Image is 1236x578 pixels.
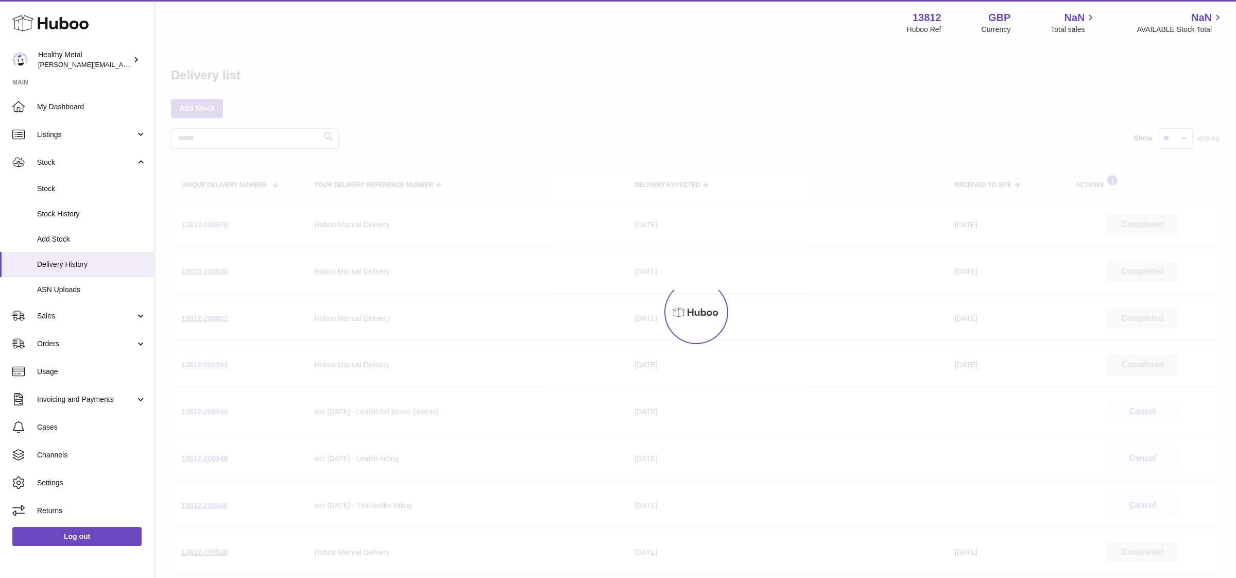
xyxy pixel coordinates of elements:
span: My Dashboard [37,102,146,112]
span: Delivery History [37,260,146,269]
span: Invoicing and Payments [37,395,135,404]
span: AVAILABLE Stock Total [1137,25,1224,35]
span: Settings [37,478,146,488]
a: NaN AVAILABLE Stock Total [1137,11,1224,35]
span: NaN [1191,11,1212,25]
strong: 13812 [913,11,941,25]
span: Stock [37,184,146,194]
div: Huboo Ref [907,25,941,35]
span: Usage [37,367,146,377]
strong: GBP [988,11,1010,25]
span: Stock [37,158,135,167]
span: Returns [37,506,146,516]
span: Add Stock [37,234,146,244]
span: Cases [37,422,146,432]
span: [PERSON_NAME][EMAIL_ADDRESS][DOMAIN_NAME] [38,60,207,69]
img: jose@healthy-metal.com [12,52,28,67]
span: Channels [37,450,146,460]
span: ASN Uploads [37,285,146,295]
a: Log out [12,527,142,546]
span: Orders [37,339,135,349]
span: Listings [37,130,135,140]
a: NaN Total sales [1051,11,1096,35]
div: Healthy Metal [38,50,131,70]
span: Stock History [37,209,146,219]
span: NaN [1064,11,1085,25]
div: Currency [982,25,1011,35]
span: Sales [37,311,135,321]
span: Total sales [1051,25,1096,35]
